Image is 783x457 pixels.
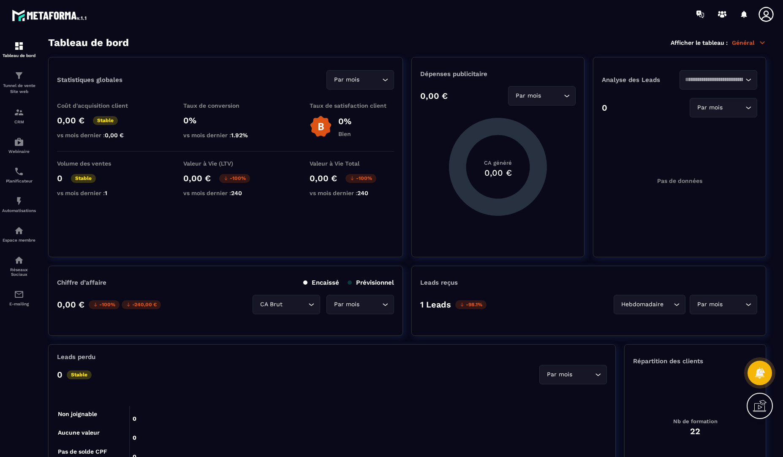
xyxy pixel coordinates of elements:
p: Statistiques globales [57,76,122,84]
p: 0,00 € [420,91,448,101]
p: vs mois dernier : [183,190,268,196]
span: 240 [357,190,368,196]
p: -100% [345,174,376,183]
div: Search for option [508,86,576,106]
input: Search for option [685,75,743,84]
div: Search for option [539,365,607,384]
p: -100% [89,300,120,309]
div: Search for option [326,70,394,90]
div: Search for option [326,295,394,314]
p: Taux de satisfaction client [310,102,394,109]
p: Stable [71,174,96,183]
input: Search for option [284,300,306,309]
input: Search for option [361,300,380,309]
p: Pas de données [657,177,702,184]
h3: Tableau de bord [48,37,129,49]
p: Général [732,39,766,46]
img: social-network [14,255,24,265]
img: formation [14,41,24,51]
p: Leads reçus [420,279,458,286]
p: Stable [93,116,118,125]
a: automationsautomationsAutomatisations [2,190,36,219]
p: Tunnel de vente Site web [2,83,36,95]
tspan: Aucune valeur [58,429,100,436]
img: email [14,289,24,299]
p: -240,00 € [122,300,161,309]
p: 0,00 € [310,173,337,183]
input: Search for option [665,300,672,309]
p: Tableau de bord [2,53,36,58]
p: 0 [57,173,63,183]
p: 0% [183,115,268,125]
p: Bien [338,131,351,137]
p: Valeur à Vie Total [310,160,394,167]
input: Search for option [724,300,743,309]
p: Taux de conversion [183,102,268,109]
img: logo [12,8,88,23]
p: 0,00 € [57,299,84,310]
p: Espace membre [2,238,36,242]
p: Prévisionnel [348,279,394,286]
span: Par mois [545,370,574,379]
p: vs mois dernier : [310,190,394,196]
p: Stable [67,370,92,379]
a: automationsautomationsWebinaire [2,131,36,160]
a: schedulerschedulerPlanificateur [2,160,36,190]
p: Analyse des Leads [602,76,680,84]
p: Coût d'acquisition client [57,102,141,109]
div: Search for option [680,70,757,90]
input: Search for option [724,103,743,112]
p: 0,00 € [183,173,211,183]
div: Search for option [253,295,320,314]
a: automationsautomationsEspace membre [2,219,36,249]
p: Dépenses publicitaire [420,70,576,78]
p: Chiffre d’affaire [57,279,106,286]
img: automations [14,226,24,236]
span: Par mois [695,300,724,309]
p: CRM [2,120,36,124]
p: E-mailing [2,302,36,306]
span: Par mois [514,91,543,101]
a: social-networksocial-networkRéseaux Sociaux [2,249,36,283]
p: 0,00 € [57,115,84,125]
span: Par mois [332,300,361,309]
span: Par mois [695,103,724,112]
p: Webinaire [2,149,36,154]
p: Volume des ventes [57,160,141,167]
img: automations [14,196,24,206]
span: 240 [231,190,242,196]
p: Planificateur [2,179,36,183]
p: Automatisations [2,208,36,213]
span: 1 [105,190,107,196]
p: Afficher le tableau : [671,39,728,46]
img: formation [14,71,24,81]
img: automations [14,137,24,147]
a: formationformationTunnel de vente Site web [2,64,36,101]
a: formationformationTableau de bord [2,35,36,64]
p: Encaissé [303,279,339,286]
p: vs mois dernier : [57,132,141,139]
p: Leads perdu [57,353,95,361]
span: CA Brut [258,300,284,309]
input: Search for option [543,91,562,101]
input: Search for option [361,75,380,84]
p: -100% [219,174,250,183]
div: Search for option [690,98,757,117]
img: b-badge-o.b3b20ee6.svg [310,115,332,138]
p: 0% [338,116,351,126]
p: Réseaux Sociaux [2,267,36,277]
p: vs mois dernier : [183,132,268,139]
p: vs mois dernier : [57,190,141,196]
a: formationformationCRM [2,101,36,131]
input: Search for option [574,370,593,379]
span: 1.92% [231,132,248,139]
p: Valeur à Vie (LTV) [183,160,268,167]
div: Search for option [614,295,685,314]
tspan: Non joignable [58,411,97,418]
p: 1 Leads [420,299,451,310]
span: 0,00 € [105,132,124,139]
p: 0 [57,370,63,380]
span: Par mois [332,75,361,84]
p: -98.1% [455,300,487,309]
div: Search for option [690,295,757,314]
